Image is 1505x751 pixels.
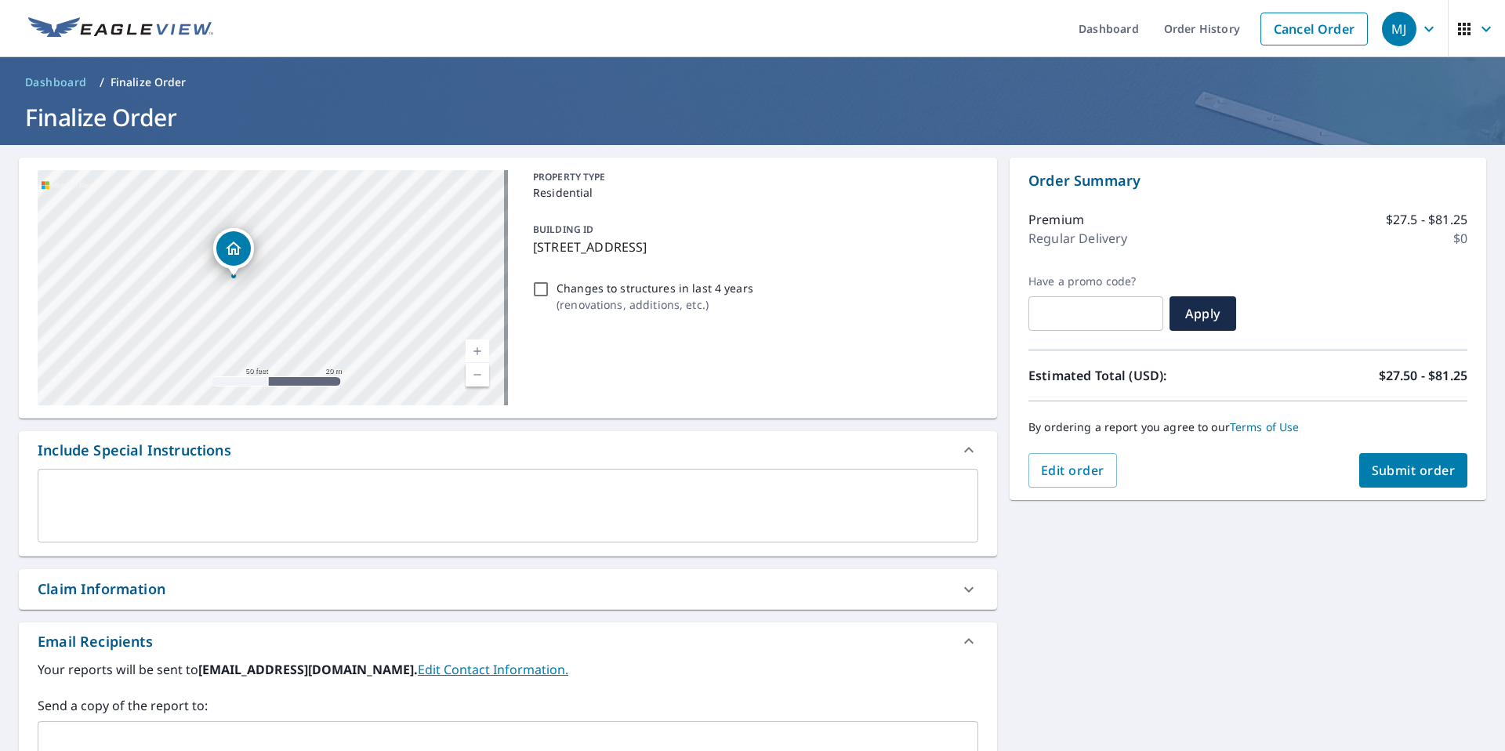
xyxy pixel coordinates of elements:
p: By ordering a report you agree to our [1028,420,1467,434]
p: Changes to structures in last 4 years [557,280,753,296]
p: Premium [1028,210,1084,229]
button: Edit order [1028,453,1117,488]
span: Submit order [1372,462,1456,479]
p: Finalize Order [111,74,187,90]
p: Residential [533,184,972,201]
label: Have a promo code? [1028,274,1163,288]
div: Email Recipients [19,622,997,660]
img: EV Logo [28,17,213,41]
div: Dropped pin, building 1, Residential property, 244 W Birch St Grafton, WI 53024 [213,228,254,277]
nav: breadcrumb [19,70,1486,95]
div: MJ [1382,12,1416,46]
button: Apply [1170,296,1236,331]
label: Your reports will be sent to [38,660,978,679]
p: $0 [1453,229,1467,248]
a: Current Level 19, Zoom Out [466,363,489,386]
p: Regular Delivery [1028,229,1127,248]
span: Apply [1182,305,1224,322]
div: Email Recipients [38,631,153,652]
a: Current Level 19, Zoom In [466,339,489,363]
p: $27.5 - $81.25 [1386,210,1467,229]
div: Claim Information [19,569,997,609]
a: Dashboard [19,70,93,95]
span: Dashboard [25,74,87,90]
p: [STREET_ADDRESS] [533,238,972,256]
p: Order Summary [1028,170,1467,191]
p: $27.50 - $81.25 [1379,366,1467,385]
label: Send a copy of the report to: [38,696,978,715]
div: Include Special Instructions [19,431,997,469]
button: Submit order [1359,453,1468,488]
p: BUILDING ID [533,223,593,236]
p: Estimated Total (USD): [1028,366,1248,385]
a: EditContactInfo [418,661,568,678]
a: Terms of Use [1230,419,1300,434]
b: [EMAIL_ADDRESS][DOMAIN_NAME]. [198,661,418,678]
p: PROPERTY TYPE [533,170,972,184]
h1: Finalize Order [19,101,1486,133]
span: Edit order [1041,462,1104,479]
p: ( renovations, additions, etc. ) [557,296,753,313]
a: Cancel Order [1260,13,1368,45]
div: Include Special Instructions [38,440,231,461]
div: Claim Information [38,579,165,600]
li: / [100,73,104,92]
